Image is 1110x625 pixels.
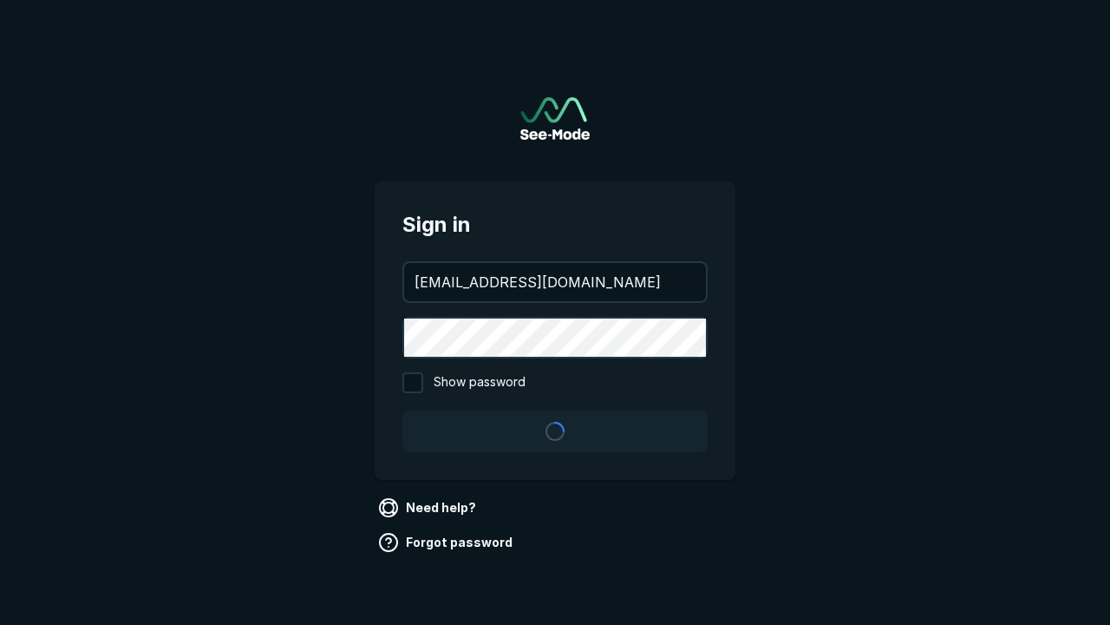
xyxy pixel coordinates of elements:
input: your@email.com [404,263,706,301]
span: Show password [434,372,526,393]
span: Sign in [402,209,708,240]
a: Forgot password [375,529,519,556]
img: See-Mode Logo [520,97,590,140]
a: Need help? [375,494,483,522]
a: Go to sign in [520,97,590,140]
